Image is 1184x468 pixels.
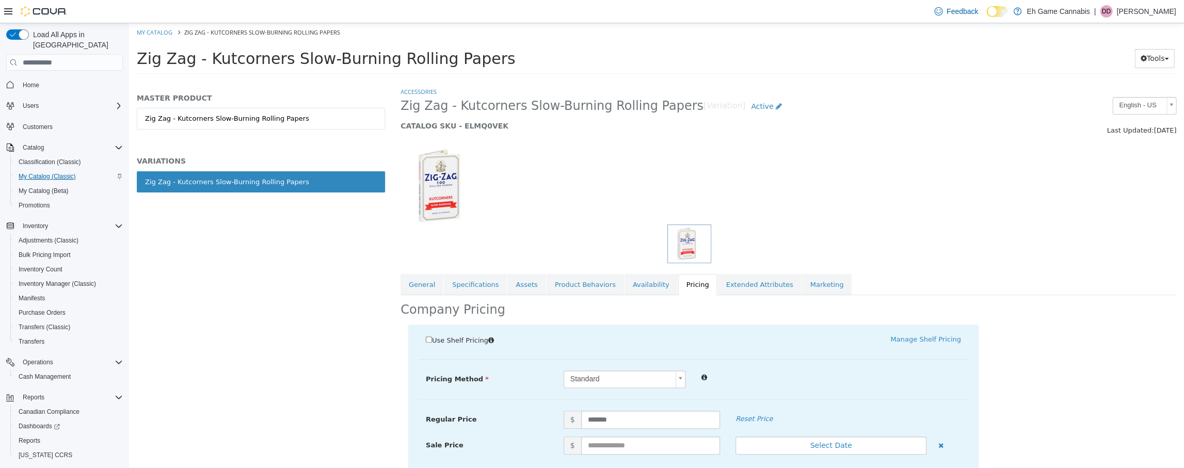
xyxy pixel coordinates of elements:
span: Catalog [19,141,123,154]
span: [DATE] [1025,103,1047,111]
button: Reports [2,390,127,405]
span: [US_STATE] CCRS [19,451,72,459]
a: Transfers (Classic) [14,321,74,333]
span: Use Shelf Pricing [303,313,359,321]
span: Inventory Count [19,265,62,273]
span: Transfers [19,337,44,346]
a: Reports [14,434,44,447]
a: Inventory Count [14,263,67,276]
a: Feedback [930,1,982,22]
p: [PERSON_NAME] [1116,5,1176,18]
span: Dashboards [19,422,60,430]
a: Home [19,79,43,91]
span: Canadian Compliance [19,408,79,416]
a: Assets [378,251,417,272]
span: Purchase Orders [19,309,66,317]
button: Purchase Orders [10,305,127,320]
span: My Catalog (Beta) [14,185,123,197]
input: Dark Mode [986,6,1008,17]
span: My Catalog (Classic) [14,170,123,183]
span: Classification (Classic) [14,156,123,168]
span: $ [435,413,452,431]
button: Adjustments (Classic) [10,233,127,248]
button: Reports [19,391,49,404]
span: My Catalog (Beta) [19,187,69,195]
span: Users [23,102,39,110]
button: My Catalog (Beta) [10,184,127,198]
span: Pricing Method [297,352,360,360]
span: Inventory Count [14,263,123,276]
button: Customers [2,119,127,134]
p: | [1094,5,1096,18]
a: Customers [19,121,57,133]
em: Reset Price [606,392,644,399]
a: Availability [495,251,549,272]
a: My Catalog [8,5,43,13]
small: [Variation] [574,79,616,87]
span: Transfers [14,335,123,348]
a: Promotions [14,199,54,212]
a: Extended Attributes [588,251,672,272]
input: Use Shelf Pricing [297,313,303,319]
span: Reports [14,434,123,447]
span: Washington CCRS [14,449,123,461]
span: Promotions [19,201,50,209]
button: Transfers [10,334,127,349]
span: Inventory Manager (Classic) [19,280,96,288]
button: Tools [1005,26,1045,45]
span: Home [19,78,123,91]
span: Classification (Classic) [19,158,81,166]
button: Bulk Pricing Import [10,248,127,262]
span: Adjustments (Classic) [14,234,123,247]
span: Customers [23,123,53,131]
a: Inventory Manager (Classic) [14,278,100,290]
a: Adjustments (Classic) [14,234,83,247]
span: Cash Management [19,373,71,381]
button: Manifests [10,291,127,305]
span: My Catalog (Classic) [19,172,76,181]
span: Customers [19,120,123,133]
button: Select Date [606,413,797,431]
div: Dave Desmoulin [1100,5,1112,18]
span: Last Updated: [978,103,1025,111]
button: Catalog [2,140,127,155]
button: Cash Management [10,369,127,384]
button: Reports [10,433,127,448]
span: Reports [23,393,44,401]
button: Inventory [19,220,52,232]
span: $ [435,388,452,406]
a: Marketing [673,251,723,272]
a: Standard [435,347,557,365]
a: My Catalog (Beta) [14,185,73,197]
span: Zig Zag - Kutcorners Slow-Burning Rolling Papers [271,75,574,91]
span: Sale Price [297,418,334,426]
div: Zig Zag - Kutcorners Slow-Burning Rolling Papers [16,154,180,164]
span: Zig Zag - Kutcorners Slow-Burning Rolling Papers [8,26,386,44]
button: Home [2,77,127,92]
a: Classification (Classic) [14,156,85,168]
a: General [271,251,314,272]
span: Dashboards [14,420,123,432]
p: Eh Game Cannabis [1027,5,1090,18]
a: Manage Shelf Pricing [761,312,831,320]
h5: CATALOG SKU - ELMQ0VEK [271,98,850,107]
span: Bulk Pricing Import [14,249,123,261]
img: 150 [271,124,349,201]
span: Inventory [23,222,48,230]
a: Cash Management [14,370,75,383]
span: Zig Zag - Kutcorners Slow-Burning Rolling Papers [55,5,211,13]
span: Regular Price [297,392,347,400]
h5: VARIATIONS [8,133,256,142]
span: Operations [23,358,53,366]
span: Active [622,79,644,87]
button: Add Sale [427,440,476,459]
span: Inventory Manager (Classic) [14,278,123,290]
span: Reports [19,391,123,404]
button: Operations [19,356,57,368]
a: Purchase Orders [14,306,70,319]
img: Cova [21,6,67,17]
button: Inventory Manager (Classic) [10,277,127,291]
a: English - US [983,74,1047,91]
span: Operations [19,356,123,368]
